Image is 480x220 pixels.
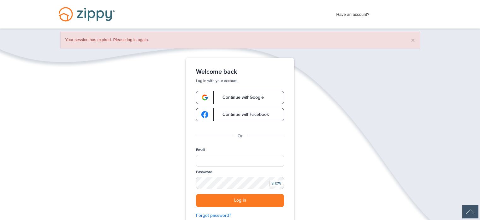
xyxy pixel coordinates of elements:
[201,111,208,118] img: google-logo
[196,177,284,189] input: Password
[216,95,264,100] span: Continue with Google
[196,212,284,219] a: Forgot password?
[336,8,370,18] span: Have an account?
[196,68,284,76] h1: Welcome back
[216,112,269,117] span: Continue with Facebook
[196,78,284,83] p: Log in with your account.
[201,94,208,101] img: google-logo
[196,91,284,104] a: google-logoContinue withGoogle
[462,205,478,218] img: Back to Top
[60,32,420,48] div: Your session has expired. Please log in again.
[269,180,283,186] div: SHOW
[238,133,243,140] p: Or
[196,169,212,175] label: Password
[462,205,478,218] div: Scroll Back to Top
[196,155,284,167] input: Email
[411,37,415,43] button: ×
[196,108,284,121] a: google-logoContinue withFacebook
[196,147,205,153] label: Email
[196,194,284,207] button: Log in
